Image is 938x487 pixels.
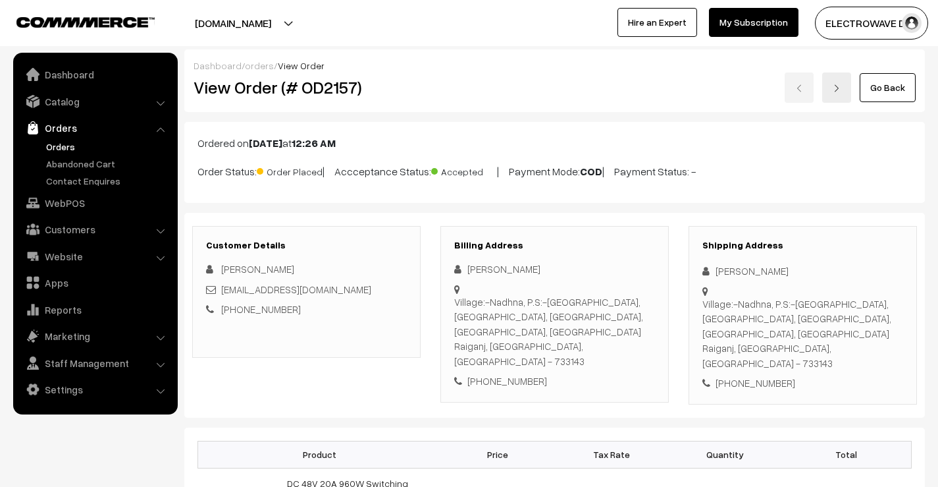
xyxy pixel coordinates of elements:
a: Catalog [16,90,173,113]
a: Dashboard [194,60,242,71]
p: Ordered on at [197,135,912,151]
a: Marketing [16,324,173,348]
span: View Order [278,60,325,71]
button: [DOMAIN_NAME] [149,7,317,40]
th: Price [441,441,554,468]
a: Reports [16,298,173,322]
a: Dashboard [16,63,173,86]
a: COMMMERCE [16,13,132,29]
b: COD [580,165,602,178]
div: Village:-Nadhna, P.S:-[GEOGRAPHIC_DATA],[GEOGRAPHIC_DATA], [GEOGRAPHIC_DATA], [GEOGRAPHIC_DATA], ... [454,295,655,369]
a: Staff Management [16,351,173,375]
div: [PHONE_NUMBER] [702,376,903,391]
a: [PHONE_NUMBER] [221,303,301,315]
div: Village:-Nadhna, P.S:-[GEOGRAPHIC_DATA],[GEOGRAPHIC_DATA], [GEOGRAPHIC_DATA], [GEOGRAPHIC_DATA], ... [702,297,903,371]
a: Settings [16,378,173,401]
a: [EMAIL_ADDRESS][DOMAIN_NAME] [221,283,371,295]
a: Apps [16,271,173,295]
th: Product [198,441,442,468]
p: Order Status: | Accceptance Status: | Payment Mode: | Payment Status: - [197,161,912,179]
a: Contact Enquires [43,174,173,188]
h2: View Order (# OD2157) [194,77,421,98]
span: Accepted [431,161,497,179]
b: [DATE] [249,136,282,150]
a: Website [16,244,173,268]
a: Abandoned Cart [43,157,173,171]
img: user [902,13,922,33]
a: My Subscription [709,8,798,37]
div: [PHONE_NUMBER] [454,374,655,389]
h3: Billing Address [454,240,655,251]
a: Customers [16,217,173,241]
th: Quantity [668,441,781,468]
a: WebPOS [16,191,173,215]
a: Hire an Expert [617,8,697,37]
b: 12:26 AM [292,136,336,150]
span: Order Placed [257,161,323,179]
button: ELECTROWAVE DE… [815,7,928,40]
h3: Shipping Address [702,240,903,251]
a: Orders [16,116,173,140]
span: [PERSON_NAME] [221,263,294,275]
th: Tax Rate [554,441,667,468]
div: / / [194,59,916,72]
div: [PERSON_NAME] [702,264,903,279]
img: right-arrow.png [833,84,841,92]
img: COMMMERCE [16,17,155,27]
a: orders [245,60,274,71]
h3: Customer Details [206,240,407,251]
th: Total [781,441,911,468]
a: Orders [43,140,173,154]
a: Go Back [860,73,916,102]
div: [PERSON_NAME] [454,262,655,277]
